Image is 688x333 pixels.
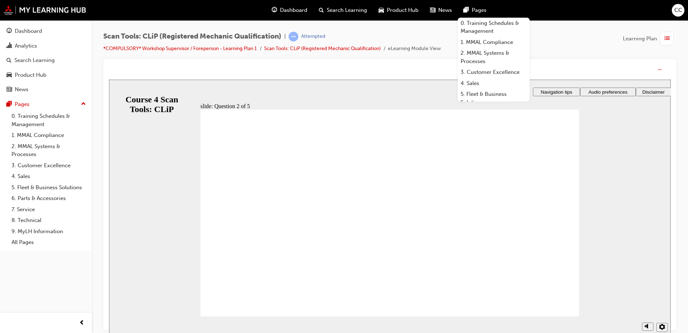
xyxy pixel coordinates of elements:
a: Analytics [3,39,89,53]
button: Learning Plan [623,32,676,45]
a: news-iconNews [424,3,458,18]
div: Pages [15,100,30,108]
div: Product Hub [15,71,46,79]
a: 4. Sales [458,78,530,89]
input: volume [534,252,580,258]
a: guage-iconDashboard [266,3,313,18]
span: guage-icon [272,6,277,15]
a: search-iconSearch Learning [313,3,373,18]
a: 1. MMAL Compliance [458,37,530,48]
button: DashboardAnalyticsSearch LearningProduct HubNews [3,23,89,98]
span: Search Learning [327,6,367,14]
div: misc controls [529,237,558,260]
button: Audio preferences [471,8,527,17]
span: car-icon [379,6,384,15]
span: | [284,32,286,41]
a: 9. MyLH Information [9,226,89,237]
button: Disclaimer [527,8,562,17]
span: learningRecordVerb_ATTEMPT-icon [289,32,298,41]
span: list-icon [664,34,670,43]
span: Pages [472,6,486,14]
span: Navigation tips [432,10,463,15]
span: Product Hub [387,6,418,14]
a: 3. Customer Excellence [9,160,89,171]
a: car-iconProduct Hub [373,3,424,18]
span: guage-icon [6,28,12,35]
a: Search Learning [3,54,89,67]
button: Navigation tips [424,8,471,17]
div: News [15,85,28,94]
a: Dashboard [3,25,89,38]
a: 3. Customer Excellence [458,67,530,78]
span: up-icon [81,99,86,109]
li: eLearning Module View [388,45,441,53]
span: pages-icon [463,6,469,15]
button: CC [672,4,684,17]
button: Pages [3,98,89,111]
button: Mute (Ctrl+Alt+M) [533,243,544,251]
span: search-icon [6,57,12,64]
a: 4. Sales [9,171,89,182]
a: pages-iconPages [458,3,492,18]
span: News [438,6,452,14]
span: pages-icon [6,101,12,108]
div: Search Learning [14,56,55,65]
span: Learning Plan [623,35,657,43]
button: Settings [547,243,559,252]
span: news-icon [6,86,12,93]
span: chart-icon [6,43,12,49]
a: 2. MMAL Systems & Processes [9,141,89,160]
div: Dashboard [15,27,42,35]
a: 1. MMAL Compliance [9,130,89,141]
span: news-icon [430,6,435,15]
a: 5. Fleet & Business Solutions [458,89,530,108]
a: All Pages [9,237,89,248]
label: Zoom to fit [547,252,561,271]
a: *COMPULSORY* Workshop Supervisor / Foreperson - Learning Plan 1 [103,45,257,52]
span: prev-icon [79,319,85,328]
span: Audio preferences [479,10,518,15]
a: 8. Technical [9,215,89,226]
span: car-icon [6,72,12,79]
a: 2. MMAL Systems & Processes [458,48,530,67]
a: Scan Tools: CLiP (Registered Mechanic Qualification) [264,45,381,52]
span: Dashboard [280,6,307,14]
img: mmal [4,5,86,15]
a: News [3,83,89,96]
a: 6. Parts & Accessories [9,193,89,204]
a: Product Hub [3,68,89,82]
a: 0. Training Schedules & Management [458,18,530,37]
a: 7. Service [9,204,89,215]
div: Analytics [15,42,37,50]
div: Attempted [301,33,325,40]
span: search-icon [319,6,324,15]
span: Disclaimer [533,10,556,15]
span: CC [674,6,682,14]
a: 5. Fleet & Business Solutions [9,182,89,193]
a: 0. Training Schedules & Management [9,111,89,130]
span: Scan Tools: CLiP (Registered Mechanic Qualification) [103,32,281,41]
